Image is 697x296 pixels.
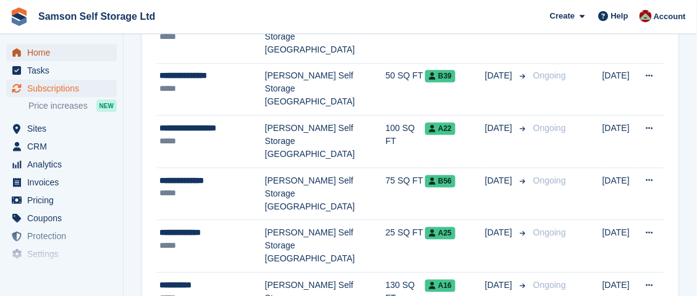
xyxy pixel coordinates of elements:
a: menu [6,192,117,209]
a: menu [6,209,117,227]
span: Ongoing [533,70,566,80]
a: menu [6,174,117,191]
div: NEW [96,99,117,112]
span: [DATE] [485,226,515,239]
td: 75 SQ FT [386,167,425,220]
span: B56 [425,175,455,187]
span: Protection [27,227,101,245]
span: Help [611,10,628,22]
td: 50 SQ FT [386,11,425,63]
img: stora-icon-8386f47178a22dfd0bd8f6a31ec36ba5ce8667c1dd55bd0f319d3a0aa187defe.svg [10,7,28,26]
span: Invoices [27,174,101,191]
span: Price increases [28,100,88,112]
a: menu [6,156,117,173]
a: menu [6,245,117,263]
a: menu [6,263,117,281]
td: [DATE] [602,63,638,116]
a: menu [6,80,117,97]
span: Ongoing [533,175,566,185]
span: A16 [425,279,455,292]
span: Pricing [27,192,101,209]
span: Tasks [27,62,101,79]
img: Ian [640,10,652,22]
td: [PERSON_NAME] Self Storage [GEOGRAPHIC_DATA] [265,63,386,116]
td: 100 SQ FT [386,116,425,168]
a: Samson Self Storage Ltd [33,6,160,27]
td: [DATE] [602,220,638,273]
a: menu [6,138,117,155]
a: menu [6,120,117,137]
span: Sites [27,120,101,137]
a: menu [6,62,117,79]
span: [DATE] [485,122,515,135]
span: Coupons [27,209,101,227]
span: [DATE] [485,174,515,187]
a: menu [6,44,117,61]
span: Ongoing [533,123,566,133]
td: [DATE] [602,116,638,168]
td: 50 SQ FT [386,63,425,116]
span: Analytics [27,156,101,173]
span: [DATE] [485,69,515,82]
td: [PERSON_NAME] Self Storage [GEOGRAPHIC_DATA] [265,11,386,63]
td: [PERSON_NAME] Self Storage [GEOGRAPHIC_DATA] [265,167,386,220]
span: Capital [27,263,101,281]
span: Home [27,44,101,61]
span: B39 [425,70,455,82]
td: 25 SQ FT [386,220,425,273]
span: A22 [425,122,455,135]
span: Create [550,10,575,22]
td: [DATE] [602,11,638,63]
span: Account [654,11,686,23]
span: Ongoing [533,227,566,237]
span: Subscriptions [27,80,101,97]
span: [DATE] [485,279,515,292]
a: Price increases NEW [28,99,117,112]
td: [PERSON_NAME] Self Storage [GEOGRAPHIC_DATA] [265,220,386,273]
span: Ongoing [533,280,566,290]
span: A25 [425,227,455,239]
td: [DATE] [602,167,638,220]
span: Settings [27,245,101,263]
td: [PERSON_NAME] Self Storage [GEOGRAPHIC_DATA] [265,116,386,168]
a: menu [6,227,117,245]
span: CRM [27,138,101,155]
